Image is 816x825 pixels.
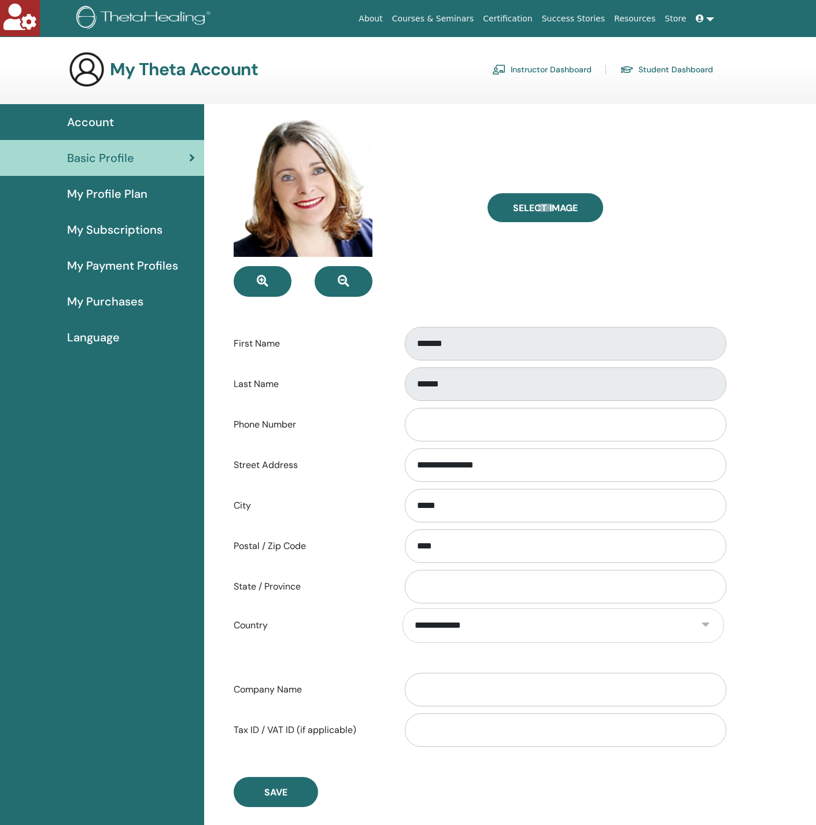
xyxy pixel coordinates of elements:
[225,679,394,701] label: Company Name
[68,51,105,88] img: generic-user-icon.jpg
[492,60,592,79] a: Instructor Dashboard
[620,60,713,79] a: Student Dashboard
[67,257,178,274] span: My Payment Profiles
[387,8,479,30] a: Courses & Seminars
[76,6,215,32] img: logo.png
[225,535,394,557] label: Postal / Zip Code
[225,495,394,517] label: City
[225,614,394,636] label: Country
[110,59,258,80] h3: My Theta Account
[513,202,578,214] span: Select Image
[225,414,394,436] label: Phone Number
[225,333,394,355] label: First Name
[478,8,537,30] a: Certification
[225,454,394,476] label: Street Address
[234,777,318,807] button: Save
[67,221,163,238] span: My Subscriptions
[225,719,394,741] label: Tax ID / VAT ID (if applicable)
[67,113,114,131] span: Account
[67,293,143,310] span: My Purchases
[225,373,394,395] label: Last Name
[610,8,660,30] a: Resources
[67,185,147,202] span: My Profile Plan
[492,64,506,75] img: chalkboard-teacher.svg
[660,8,691,30] a: Store
[538,204,553,212] input: Select Image
[354,8,387,30] a: About
[620,65,634,75] img: graduation-cap.svg
[67,329,120,346] span: Language
[67,149,134,167] span: Basic Profile
[264,786,287,798] span: Save
[225,576,394,598] label: State / Province
[537,8,610,30] a: Success Stories
[234,118,372,257] img: default.jpg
